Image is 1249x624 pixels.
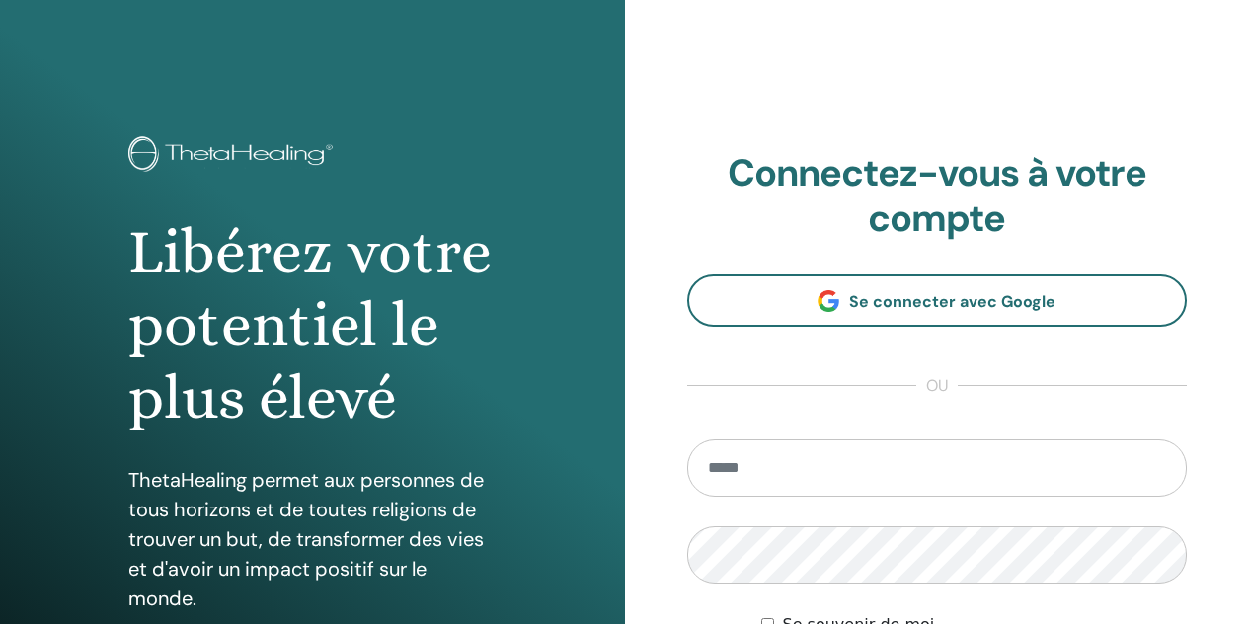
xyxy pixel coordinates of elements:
[128,465,496,613] p: ThetaHealing permet aux personnes de tous horizons et de toutes religions de trouver un but, de t...
[687,274,1188,327] a: Se connecter avec Google
[128,215,496,435] h1: Libérez votre potentiel le plus élevé
[687,151,1188,241] h2: Connectez-vous à votre compte
[849,291,1055,312] span: Se connecter avec Google
[916,374,958,398] span: ou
